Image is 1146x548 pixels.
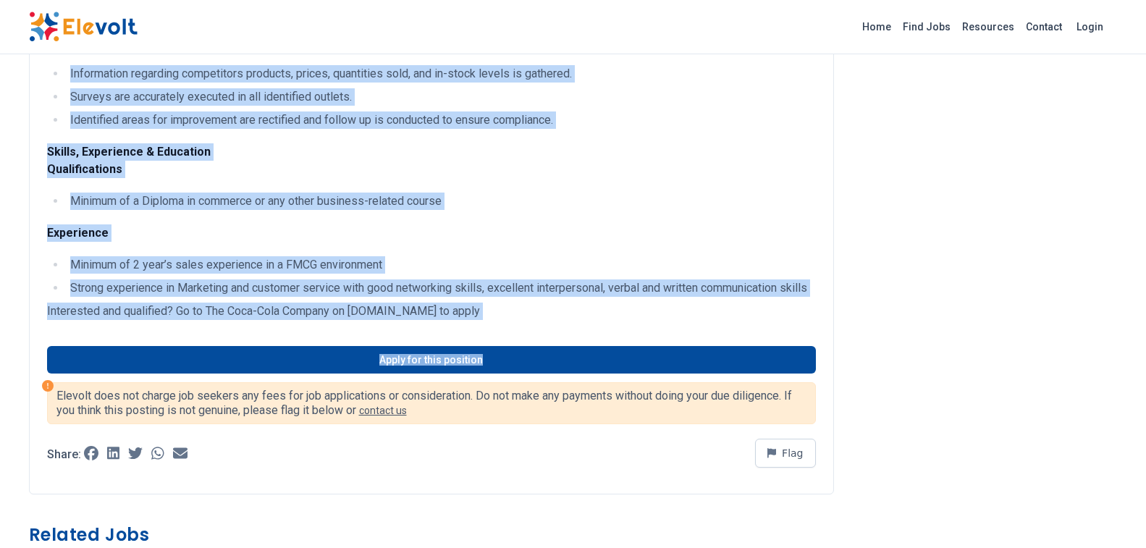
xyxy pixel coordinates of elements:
[66,279,816,297] li: Strong experience in Marketing and customer service with good networking skills, excellent interp...
[1068,12,1112,41] a: Login
[755,439,816,468] button: Flag
[47,449,81,460] p: Share:
[897,15,956,38] a: Find Jobs
[29,12,138,42] img: Elevolt
[66,65,816,83] li: Information regarding competitors products, prices, quantities sold, and in-stock levels is gathe...
[66,193,816,210] li: Minimum of a Diploma in commerce or any other business-related course
[66,111,816,129] li: Identified areas for improvement are rectified and follow up is conducted to ensure compliance.
[66,88,816,106] li: Surveys are accurately executed in all identified outlets.
[47,346,816,374] a: Apply for this position
[1074,479,1146,548] iframe: Chat Widget
[29,523,834,547] h3: Related Jobs
[956,15,1020,38] a: Resources
[56,389,806,418] p: Elevolt does not charge job seekers any fees for job applications or consideration. Do not make a...
[66,256,816,274] li: Minimum of 2 year’s sales experience in a FMCG environment
[1020,15,1068,38] a: Contact
[359,405,407,416] a: contact us
[47,303,816,320] p: Interested and qualified? Go to The Coca-Cola Company on [DOMAIN_NAME] to apply
[47,226,109,240] strong: Experience
[47,145,211,176] strong: Skills, Experience & Education Qualifications
[856,15,897,38] a: Home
